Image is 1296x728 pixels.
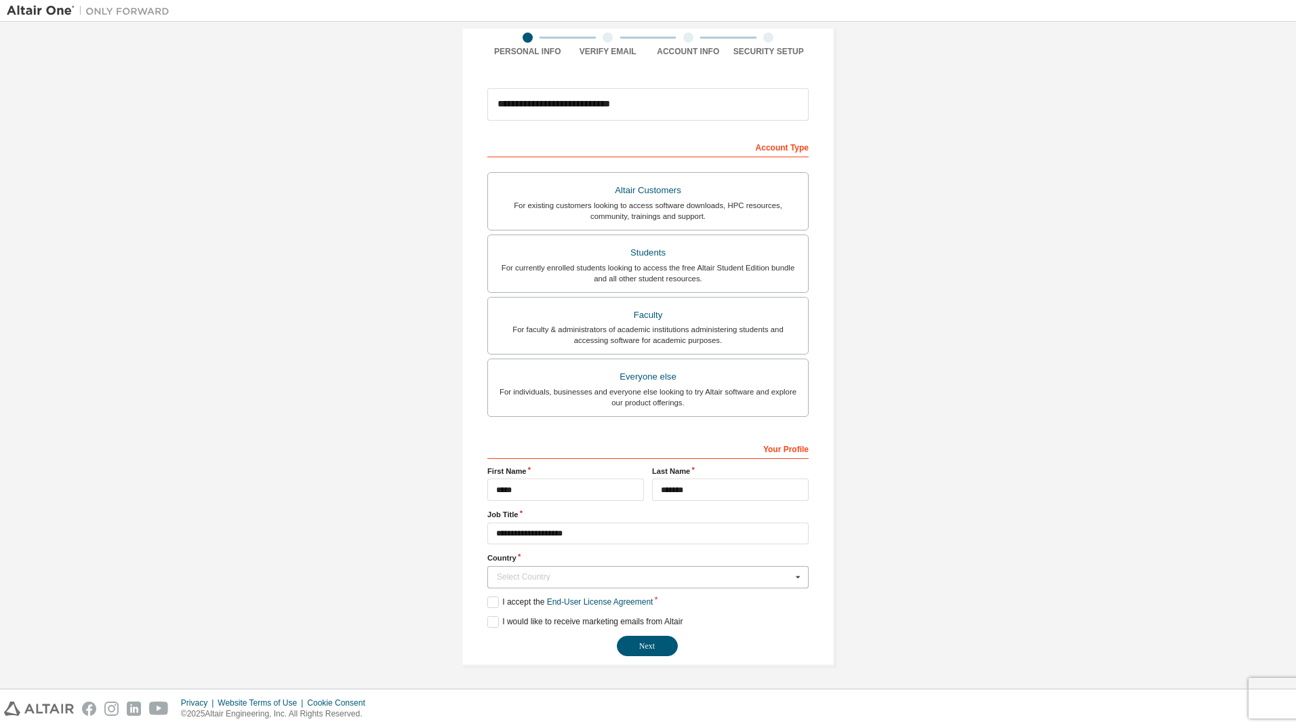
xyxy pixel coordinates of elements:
img: youtube.svg [149,702,169,716]
div: For existing customers looking to access software downloads, HPC resources, community, trainings ... [496,200,800,222]
label: First Name [487,466,644,477]
div: Account Type [487,136,809,157]
div: Students [496,243,800,262]
label: Country [487,552,809,563]
img: linkedin.svg [127,702,141,716]
img: Altair One [7,4,176,18]
div: For faculty & administrators of academic institutions administering students and accessing softwa... [496,324,800,346]
label: I accept the [487,596,653,608]
div: Security Setup [729,46,809,57]
div: Account Info [648,46,729,57]
div: Website Terms of Use [218,697,307,708]
div: Altair Customers [496,181,800,200]
div: For individuals, businesses and everyone else looking to try Altair software and explore our prod... [496,386,800,408]
div: Everyone else [496,367,800,386]
label: Job Title [487,509,809,520]
div: Your Profile [487,437,809,459]
div: Privacy [181,697,218,708]
div: Personal Info [487,46,568,57]
img: instagram.svg [104,702,119,716]
div: Cookie Consent [307,697,373,708]
a: End-User License Agreement [547,597,653,607]
img: altair_logo.svg [4,702,74,716]
button: Next [617,636,678,656]
div: Select Country [497,573,792,581]
div: Faculty [496,306,800,325]
label: Last Name [652,466,809,477]
img: facebook.svg [82,702,96,716]
p: © 2025 Altair Engineering, Inc. All Rights Reserved. [181,708,373,720]
div: For currently enrolled students looking to access the free Altair Student Edition bundle and all ... [496,262,800,284]
label: I would like to receive marketing emails from Altair [487,616,683,628]
div: Verify Email [568,46,649,57]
